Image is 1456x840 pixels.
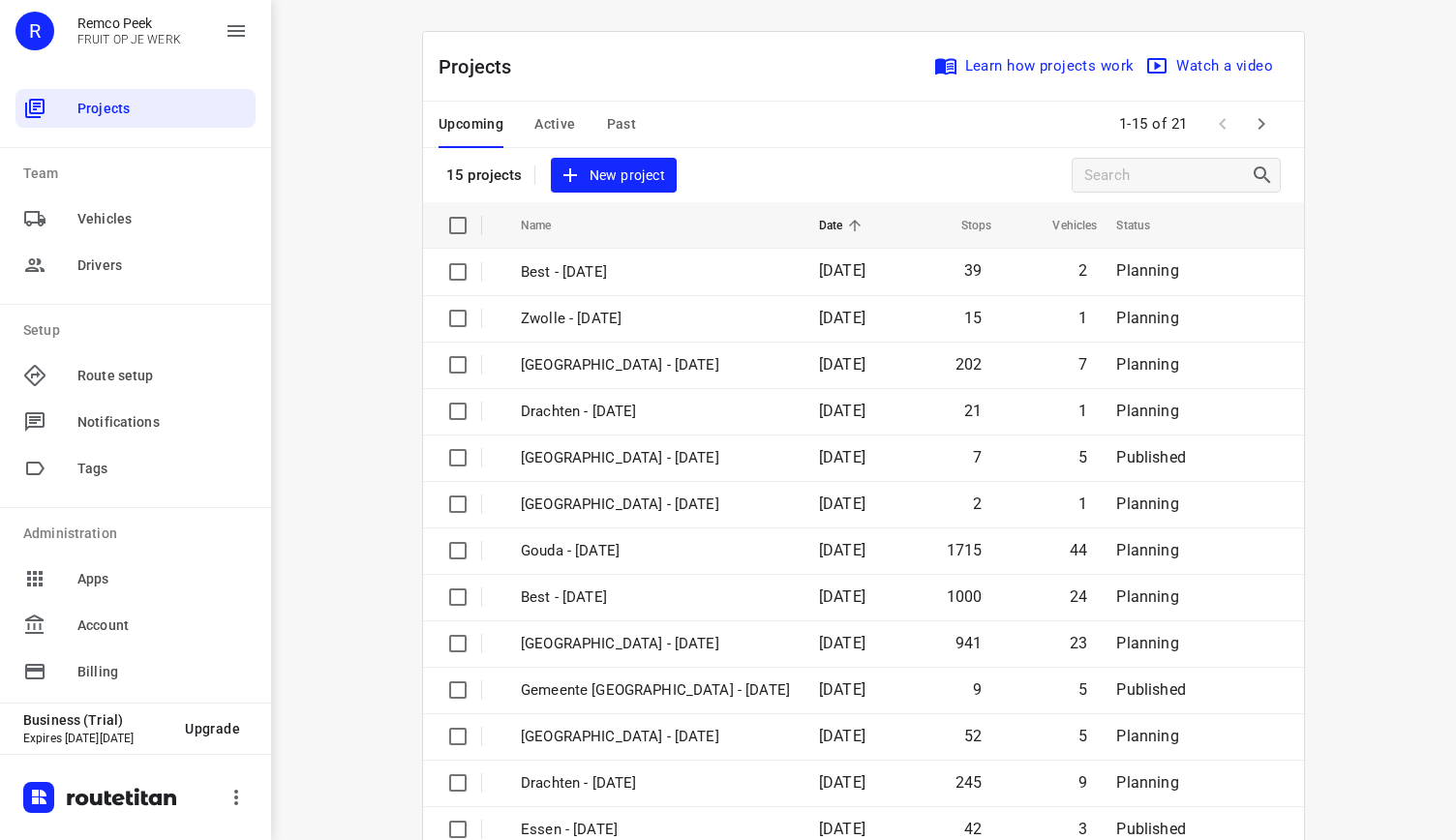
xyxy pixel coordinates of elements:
[819,727,865,745] span: [DATE]
[964,402,982,420] span: 21
[23,164,256,184] p: Team
[964,727,982,745] span: 52
[819,355,865,374] span: [DATE]
[964,820,982,838] span: 42
[15,606,256,645] div: Account
[439,52,528,81] p: Projects
[819,587,865,606] span: [DATE]
[1116,495,1178,513] span: Planning
[521,494,790,516] p: Antwerpen - Thursday
[1111,104,1196,145] span: 1-15 of 21
[1084,161,1251,191] input: Search projects
[819,773,865,792] span: [DATE]
[23,712,169,728] p: Business (Trial)
[1078,680,1087,699] span: 5
[947,541,983,559] span: 1715
[1078,402,1087,420] span: 1
[819,634,865,652] span: [DATE]
[521,586,790,609] p: Best - Wednesday
[819,495,865,513] span: [DATE]
[819,820,865,838] span: [DATE]
[77,99,248,119] span: Projects
[77,209,248,229] span: Vehicles
[1251,164,1280,187] div: Search
[964,261,982,280] span: 39
[15,199,256,238] div: Vehicles
[955,634,983,652] span: 941
[1078,820,1087,838] span: 3
[446,166,523,184] p: 15 projects
[1116,448,1186,466] span: Published
[964,309,982,327] span: 15
[15,403,256,441] div: Notifications
[521,401,790,423] p: Drachten - Thursday
[77,33,181,46] p: FRUIT OP JE WERK
[23,320,256,341] p: Setup
[973,495,982,513] span: 2
[521,679,790,702] p: Gemeente Rotterdam - Wednesday
[1116,587,1178,606] span: Planning
[15,89,256,128] div: Projects
[23,732,169,745] p: Expires [DATE][DATE]
[77,366,248,386] span: Route setup
[185,721,240,736] span: Upgrade
[15,246,256,285] div: Drivers
[1078,773,1087,792] span: 9
[1116,680,1186,699] span: Published
[1116,773,1178,792] span: Planning
[1116,402,1178,420] span: Planning
[1116,820,1186,838] span: Published
[1078,261,1087,280] span: 2
[819,448,865,466] span: [DATE]
[1078,448,1087,466] span: 5
[15,652,256,691] div: Billing
[819,402,865,420] span: [DATE]
[15,356,256,395] div: Route setup
[819,261,865,280] span: [DATE]
[607,112,637,136] span: Past
[1116,214,1175,237] span: Status
[534,112,575,136] span: Active
[1027,214,1097,237] span: Vehicles
[1116,541,1178,559] span: Planning
[15,12,54,50] div: R
[819,680,865,699] span: [DATE]
[521,447,790,469] p: Gemeente Rotterdam - Thursday
[973,680,982,699] span: 9
[1116,355,1178,374] span: Planning
[521,540,790,562] p: Gouda - Wednesday
[562,164,665,188] span: New project
[521,354,790,376] p: Zwolle - Thursday
[77,569,248,589] span: Apps
[77,412,248,433] span: Notifications
[15,449,256,488] div: Tags
[1116,634,1178,652] span: Planning
[521,726,790,748] p: Antwerpen - Wednesday
[936,214,992,237] span: Stops
[77,459,248,479] span: Tags
[77,662,248,682] span: Billing
[1078,727,1087,745] span: 5
[1078,355,1087,374] span: 7
[77,615,248,636] span: Account
[1242,105,1281,143] span: Next Page
[521,308,790,330] p: Zwolle - Friday
[955,355,983,374] span: 202
[1070,541,1087,559] span: 44
[77,255,248,276] span: Drivers
[169,711,256,746] button: Upgrade
[1203,105,1242,143] span: Previous Page
[819,541,865,559] span: [DATE]
[521,772,790,795] p: Drachten - Wednesday
[1070,587,1087,606] span: 24
[1070,634,1087,652] span: 23
[439,112,503,136] span: Upcoming
[521,261,790,284] p: Best - Friday
[1078,309,1087,327] span: 1
[551,158,677,194] button: New project
[973,448,982,466] span: 7
[819,214,868,237] span: Date
[23,524,256,544] p: Administration
[947,587,983,606] span: 1000
[1078,495,1087,513] span: 1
